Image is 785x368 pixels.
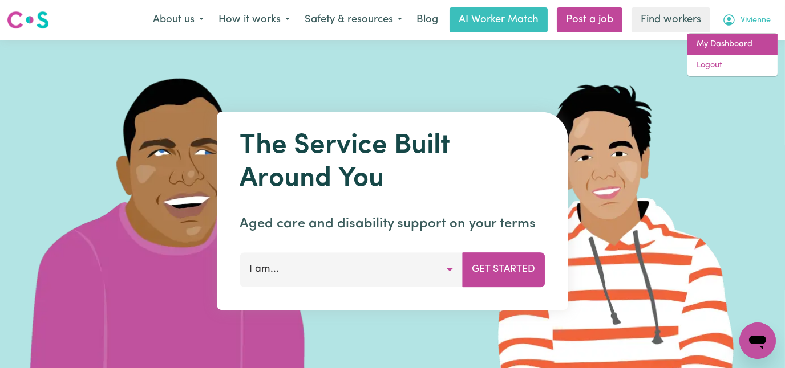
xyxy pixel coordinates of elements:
[741,14,771,27] span: Vivienne
[739,322,776,359] iframe: Button to launch messaging window
[410,7,445,32] a: Blog
[632,7,710,32] a: Find workers
[687,34,778,55] a: My Dashboard
[715,8,778,32] button: My Account
[145,8,211,32] button: About us
[463,252,545,287] button: Get Started
[240,130,545,195] h1: The Service Built Around You
[557,7,622,32] a: Post a job
[450,7,548,32] a: AI Worker Match
[211,8,297,32] button: How it works
[687,55,778,76] a: Logout
[240,252,463,287] button: I am...
[297,8,410,32] button: Safety & resources
[7,7,49,33] a: Careseekers logo
[240,214,545,234] p: Aged care and disability support on your terms
[7,10,49,30] img: Careseekers logo
[687,33,778,77] div: My Account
